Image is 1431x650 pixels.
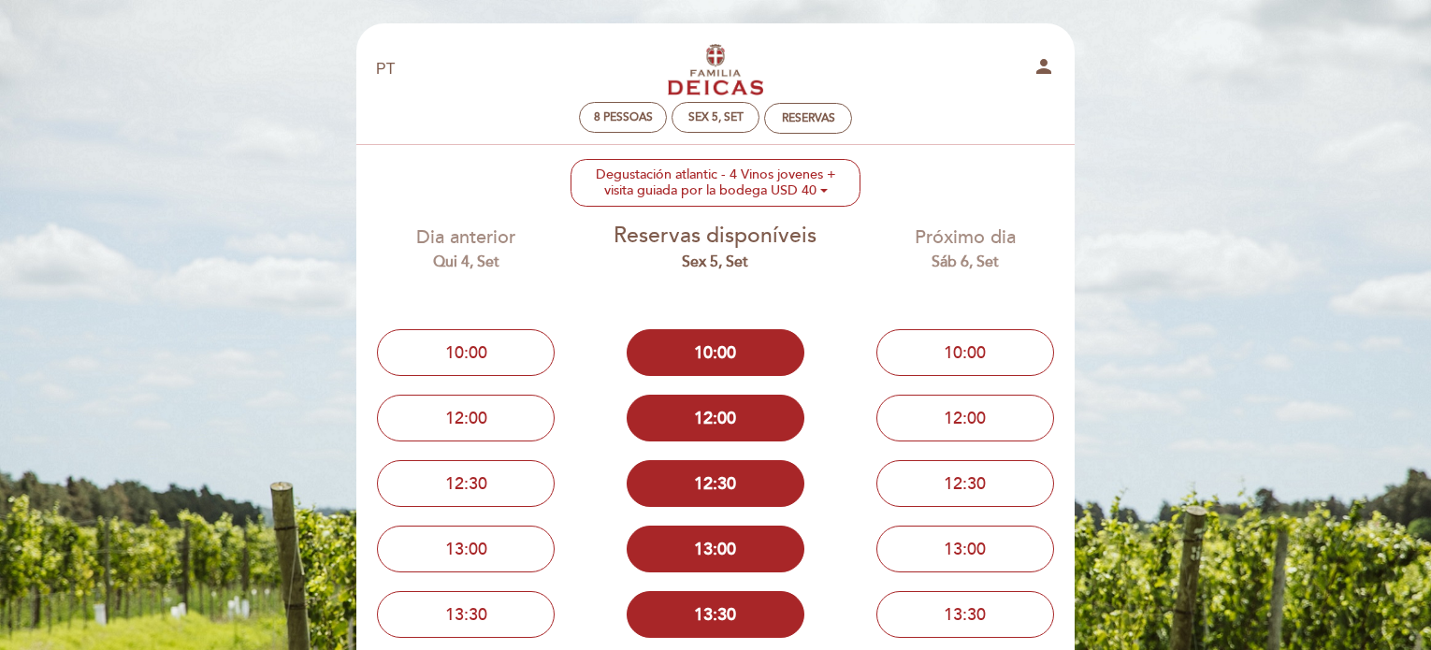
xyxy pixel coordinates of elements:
button: 12:00 [627,395,804,441]
button: 10:00 [377,329,555,376]
button: 12:30 [377,460,555,507]
ng-container: Degustación atlantic - 4 Vinos jovenes + visita guiada por la bodega USD 40 [596,166,836,198]
button: 13:00 [377,526,555,572]
div: Próximo dia [854,224,1076,272]
button: 10:00 [627,329,804,376]
div: Qui 4, set [355,252,577,273]
button: 13:30 [876,591,1054,638]
button: person [1033,55,1055,84]
button: Degustación atlantic - 4 Vinos jovenes + visita guiada por la bodega USD 40 [571,159,860,207]
i: person [1033,55,1055,78]
div: Reservas [782,111,835,125]
button: 12:00 [876,395,1054,441]
div: Sáb 6, set [854,252,1076,273]
div: Sex 5, set [605,252,827,273]
button: 13:00 [627,526,804,572]
span: 8 pessoas [594,110,653,124]
button: 12:30 [627,460,804,507]
button: 10:00 [876,329,1054,376]
button: 13:00 [876,526,1054,572]
button: 13:30 [377,591,555,638]
button: 13:30 [627,591,804,638]
div: Reservas disponíveis [605,221,827,273]
button: 12:30 [876,460,1054,507]
button: 12:00 [377,395,555,441]
div: Sex 5, set [688,110,744,124]
a: Bodega Familia [PERSON_NAME] [599,44,832,95]
div: Dia anterior [355,224,577,272]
